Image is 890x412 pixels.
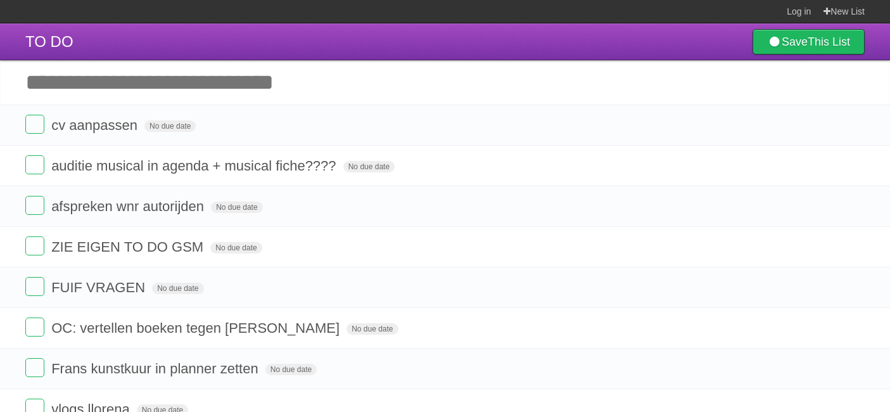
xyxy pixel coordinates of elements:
[51,158,339,174] span: auditie musical in agenda + musical fiche????
[144,120,196,132] span: No due date
[25,155,44,174] label: Done
[753,29,865,55] a: SaveThis List
[25,236,44,255] label: Done
[808,35,850,48] b: This List
[265,364,317,375] span: No due date
[25,318,44,337] label: Done
[51,320,343,336] span: OC: vertellen boeken tegen [PERSON_NAME]
[346,323,398,335] span: No due date
[211,202,262,213] span: No due date
[25,358,44,377] label: Done
[51,361,262,377] span: Frans kunstkuur in planner zetten
[51,198,207,214] span: afspreken wnr autorijden
[343,161,395,172] span: No due date
[51,117,141,133] span: cv aanpassen
[51,239,207,255] span: ZIE EIGEN TO DO GSM
[25,115,44,134] label: Done
[25,33,73,50] span: TO DO
[210,242,262,254] span: No due date
[25,196,44,215] label: Done
[25,277,44,296] label: Done
[152,283,203,294] span: No due date
[51,280,148,295] span: FUIF VRAGEN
